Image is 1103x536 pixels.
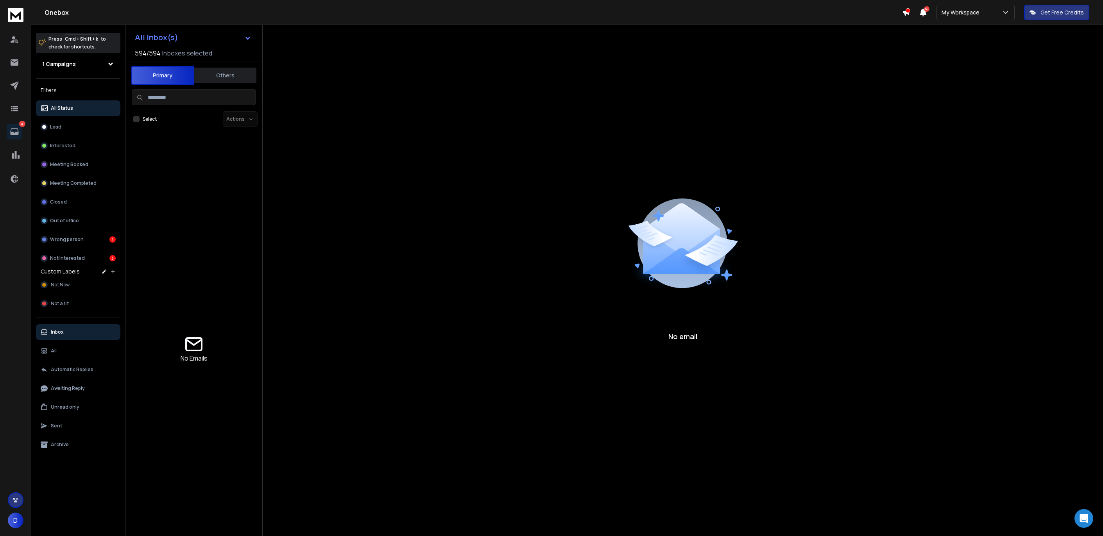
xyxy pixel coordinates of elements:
[668,331,697,342] p: No email
[109,255,116,261] div: 3
[50,161,88,168] p: Meeting Booked
[36,138,120,154] button: Interested
[45,8,902,17] h1: Onebox
[51,366,93,373] p: Automatic Replies
[36,157,120,172] button: Meeting Booked
[50,255,85,261] p: Not Interested
[64,34,99,43] span: Cmd + Shift + k
[51,348,57,354] p: All
[50,199,67,205] p: Closed
[942,9,983,16] p: My Workspace
[51,385,85,391] p: Awaiting Reply
[36,119,120,135] button: Lead
[135,48,161,58] span: 594 / 594
[36,362,120,377] button: Automatic Replies
[51,441,69,448] p: Archive
[51,105,73,111] p: All Status
[36,250,120,266] button: Not Interested3
[19,121,25,127] p: 4
[36,399,120,415] button: Unread only
[51,329,64,335] p: Inbox
[36,296,120,311] button: Not a fit
[36,85,120,96] h3: Filters
[36,437,120,452] button: Archive
[131,66,194,85] button: Primary
[8,8,23,22] img: logo
[50,180,97,186] p: Meeting Completed
[36,213,120,229] button: Out of office
[36,100,120,116] button: All Status
[51,423,62,429] p: Sent
[143,116,157,122] label: Select
[36,194,120,210] button: Closed
[135,34,178,41] h1: All Inbox(s)
[1074,509,1093,528] div: Open Intercom Messenger
[42,60,76,68] h1: 1 Campaigns
[36,324,120,340] button: Inbox
[1040,9,1084,16] p: Get Free Credits
[162,48,212,58] h3: Inboxes selected
[48,35,106,51] p: Press to check for shortcuts.
[51,300,69,307] span: Not a fit
[7,124,22,139] a: 4
[1024,5,1089,20] button: Get Free Credits
[36,343,120,359] button: All
[50,218,79,224] p: Out of office
[36,277,120,293] button: Not Now
[194,67,256,84] button: Others
[36,56,120,72] button: 1 Campaigns
[51,404,79,410] p: Unread only
[36,175,120,191] button: Meeting Completed
[924,6,929,12] span: 50
[51,282,70,288] span: Not Now
[36,381,120,396] button: Awaiting Reply
[50,236,84,243] p: Wrong person
[8,513,23,528] button: D
[50,143,75,149] p: Interested
[129,30,258,45] button: All Inbox(s)
[109,236,116,243] div: 1
[36,418,120,434] button: Sent
[181,354,208,363] p: No Emails
[36,232,120,247] button: Wrong person1
[50,124,61,130] p: Lead
[41,268,80,275] h3: Custom Labels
